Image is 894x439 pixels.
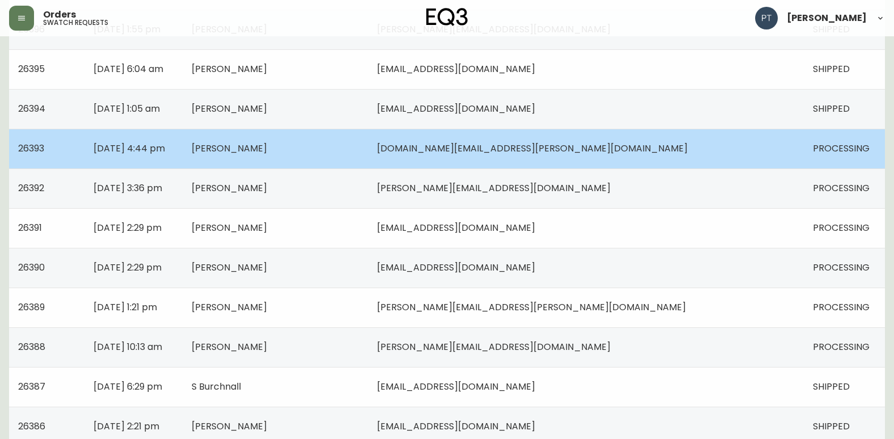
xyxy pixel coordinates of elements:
span: 26395 [18,62,45,75]
span: [PERSON_NAME][EMAIL_ADDRESS][DOMAIN_NAME] [377,181,611,195]
span: 26391 [18,221,42,234]
span: [DATE] 1:21 pm [94,301,157,314]
span: [PERSON_NAME] [787,14,867,23]
span: [EMAIL_ADDRESS][DOMAIN_NAME] [377,102,535,115]
span: [DATE] 6:29 pm [94,380,162,393]
span: [DATE] 2:29 pm [94,221,162,234]
span: 26393 [18,142,44,155]
span: [PERSON_NAME] [192,181,267,195]
span: PROCESSING [813,142,870,155]
span: PROCESSING [813,221,870,234]
span: [DATE] 4:44 pm [94,142,165,155]
span: 26388 [18,340,45,353]
span: SHIPPED [813,102,850,115]
span: [PERSON_NAME] [192,102,267,115]
span: Orders [43,10,76,19]
span: 26387 [18,380,45,393]
span: 26390 [18,261,45,274]
span: PROCESSING [813,181,870,195]
span: [DATE] 2:29 pm [94,261,162,274]
span: [EMAIL_ADDRESS][DOMAIN_NAME] [377,380,535,393]
span: [PERSON_NAME] [192,62,267,75]
span: [EMAIL_ADDRESS][DOMAIN_NAME] [377,62,535,75]
span: [PERSON_NAME] [192,301,267,314]
span: [EMAIL_ADDRESS][DOMAIN_NAME] [377,221,535,234]
span: [DATE] 2:21 pm [94,420,159,433]
span: [PERSON_NAME] [192,420,267,433]
span: [DATE] 1:05 am [94,102,160,115]
span: PROCESSING [813,261,870,274]
span: [EMAIL_ADDRESS][DOMAIN_NAME] [377,261,535,274]
span: [PERSON_NAME][EMAIL_ADDRESS][PERSON_NAME][DOMAIN_NAME] [377,301,686,314]
img: 986dcd8e1aab7847125929f325458823 [755,7,778,29]
span: [PERSON_NAME][EMAIL_ADDRESS][DOMAIN_NAME] [377,340,611,353]
span: S Burchnall [192,380,241,393]
span: [PERSON_NAME] [192,142,267,155]
span: [PERSON_NAME] [192,221,267,234]
span: 26394 [18,102,45,115]
span: [PERSON_NAME] [192,340,267,353]
span: [DOMAIN_NAME][EMAIL_ADDRESS][PERSON_NAME][DOMAIN_NAME] [377,142,688,155]
span: SHIPPED [813,380,850,393]
span: [DATE] 3:36 pm [94,181,162,195]
span: PROCESSING [813,340,870,353]
h5: swatch requests [43,19,108,26]
span: [DATE] 6:04 am [94,62,163,75]
span: SHIPPED [813,420,850,433]
span: 26386 [18,420,45,433]
span: [PERSON_NAME] [192,261,267,274]
span: [DATE] 10:13 am [94,340,162,353]
span: 26392 [18,181,44,195]
span: PROCESSING [813,301,870,314]
span: SHIPPED [813,62,850,75]
img: logo [426,8,468,26]
span: [EMAIL_ADDRESS][DOMAIN_NAME] [377,420,535,433]
span: 26389 [18,301,45,314]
